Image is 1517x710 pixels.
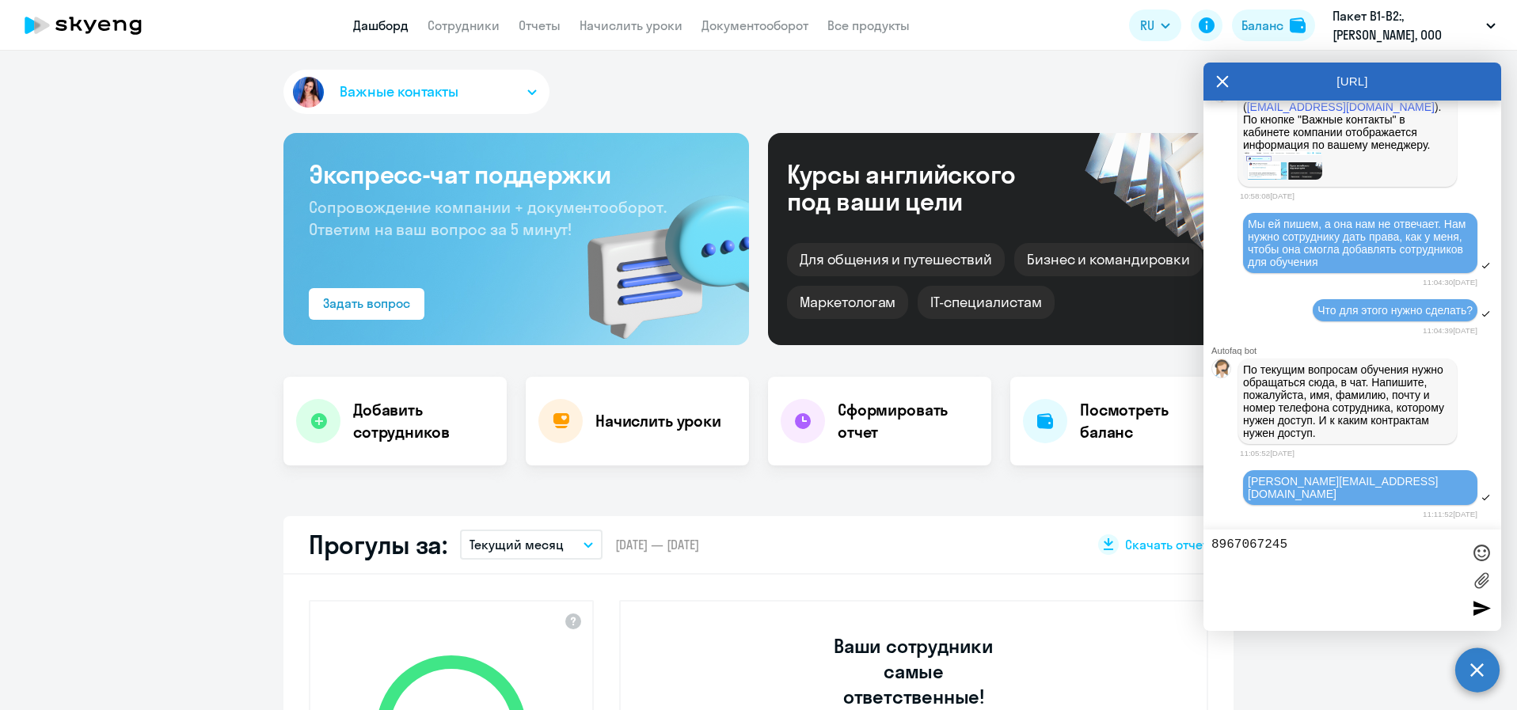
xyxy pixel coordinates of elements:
[309,197,667,239] span: Сопровождение компании + документооборот. Ответим на ваш вопрос за 5 минут!
[1423,278,1477,287] time: 11:04:30[DATE]
[1333,6,1480,44] p: Пакет B1-B2:, [PERSON_NAME], ООО
[595,410,721,432] h4: Начислить уроки
[1469,568,1493,592] label: Лимит 10 файлов
[1243,363,1452,439] p: По текущим вопросам обучения нужно обращаться сюда, в чат. Напишите, пожалуйста, имя, фамилию, по...
[838,399,979,443] h4: Сформировать отчет
[353,399,494,443] h4: Добавить сотрудников
[1014,243,1203,276] div: Бизнес и командировки
[1247,101,1435,113] a: [EMAIL_ADDRESS][DOMAIN_NAME]
[1248,475,1438,500] span: [PERSON_NAME][EMAIL_ADDRESS][DOMAIN_NAME]
[1212,359,1232,382] img: bot avatar
[787,161,1058,215] div: Курсы английского под ваши цели
[1232,9,1315,41] button: Балансbalance
[580,17,682,33] a: Начислить уроки
[787,243,1005,276] div: Для общения и путешествий
[1317,304,1473,317] span: Что для этого нужно сделать?
[309,529,447,560] h2: Прогулы за:
[1243,151,1322,180] img: 23-09-2025 11-56-42.jpg
[1243,88,1452,151] p: Ваш менеджер [PERSON_NAME] ( ). По кнопке "Важные контакты" в кабинете компании отображается инфо...
[1240,449,1295,458] time: 11:05:52[DATE]
[309,158,724,190] h3: Экспресс-чат поддержки
[460,530,603,560] button: Текущий месяц
[1211,346,1501,355] div: Autofaq bot
[1140,16,1154,35] span: RU
[290,74,327,111] img: avatar
[1325,6,1504,44] button: Пакет B1-B2:, [PERSON_NAME], ООО
[323,294,410,313] div: Задать вопрос
[1211,537,1462,623] textarea: 896706724
[428,17,500,33] a: Сотрудники
[701,17,808,33] a: Документооборот
[1423,326,1477,335] time: 11:04:39[DATE]
[283,70,549,114] button: Важные контакты
[812,633,1016,709] h3: Ваши сотрудники самые ответственные!
[1290,17,1306,33] img: balance
[1080,399,1221,443] h4: Посмотреть баланс
[615,536,699,553] span: [DATE] — [DATE]
[565,167,749,345] img: bg-img
[1423,510,1477,518] time: 11:11:52[DATE]
[827,17,910,33] a: Все продукты
[309,288,424,320] button: Задать вопрос
[470,535,564,554] p: Текущий месяц
[353,17,409,33] a: Дашборд
[1125,536,1208,553] span: Скачать отчет
[1241,16,1283,35] div: Баланс
[340,82,458,102] span: Важные контакты
[1240,192,1295,200] time: 10:58:08[DATE]
[918,286,1054,319] div: IT-специалистам
[1129,9,1181,41] button: RU
[519,17,561,33] a: Отчеты
[787,286,908,319] div: Маркетологам
[1248,218,1469,268] span: Мы ей пишем, а она нам не отвечает. Нам нужно сотруднику дать права, как у меня, чтобы она смогла...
